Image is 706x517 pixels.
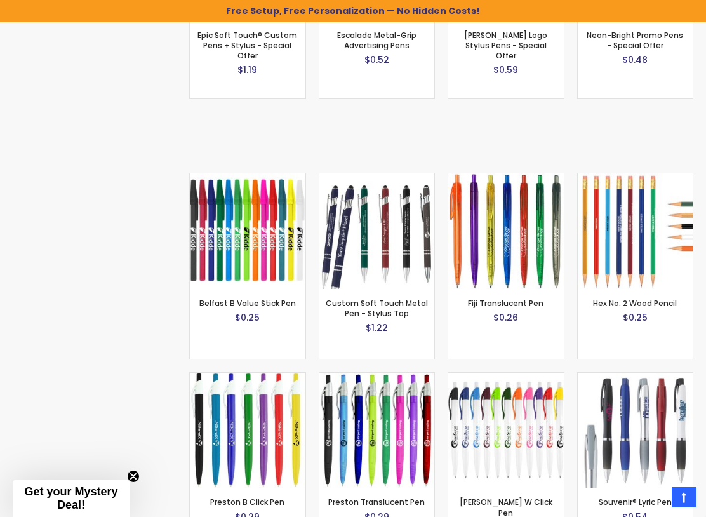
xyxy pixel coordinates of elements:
[13,480,130,517] div: Get your Mystery Deal!Close teaser
[578,372,693,383] a: Souvenir® Lyric Pen
[210,497,284,507] a: Preston B Click Pen
[493,64,518,76] span: $0.59
[190,173,305,289] img: Belfast B Value Stick Pen
[319,373,435,488] img: Preston Translucent Pen
[190,173,305,184] a: Belfast B Value Stick Pen
[235,311,260,324] span: $0.25
[448,173,564,184] a: Fiji Translucent Pen
[578,173,693,184] a: Hex No. 2 Wood Pencil
[319,173,435,289] img: Custom Soft Touch Metal Pen - Stylus Top
[319,372,435,383] a: Preston Translucent Pen
[622,53,648,66] span: $0.48
[366,321,388,334] span: $1.22
[578,373,693,488] img: Souvenir® Lyric Pen
[190,372,305,383] a: Preston B Click Pen
[328,497,425,507] a: Preston Translucent Pen
[672,487,696,507] a: Top
[127,470,140,483] button: Close teaser
[199,298,296,309] a: Belfast B Value Stick Pen
[593,298,677,309] a: Hex No. 2 Wood Pencil
[464,30,547,61] a: [PERSON_NAME] Logo Stylus Pens - Special Offer
[24,485,117,511] span: Get your Mystery Deal!
[197,30,297,61] a: Epic Soft Touch® Custom Pens + Stylus - Special Offer
[364,53,389,66] span: $0.52
[326,298,428,319] a: Custom Soft Touch Metal Pen - Stylus Top
[623,311,648,324] span: $0.25
[493,311,518,324] span: $0.26
[448,373,564,488] img: Preston W Click Pen
[448,173,564,289] img: Fiji Translucent Pen
[448,372,564,383] a: Preston W Click Pen
[587,30,683,51] a: Neon-Bright Promo Pens - Special Offer
[190,373,305,488] img: Preston B Click Pen
[319,173,435,184] a: Custom Soft Touch Metal Pen - Stylus Top
[337,30,416,51] a: Escalade Metal-Grip Advertising Pens
[599,497,672,507] a: Souvenir® Lyric Pen
[237,64,257,76] span: $1.19
[468,298,543,309] a: Fiji Translucent Pen
[578,173,693,289] img: Hex No. 2 Wood Pencil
